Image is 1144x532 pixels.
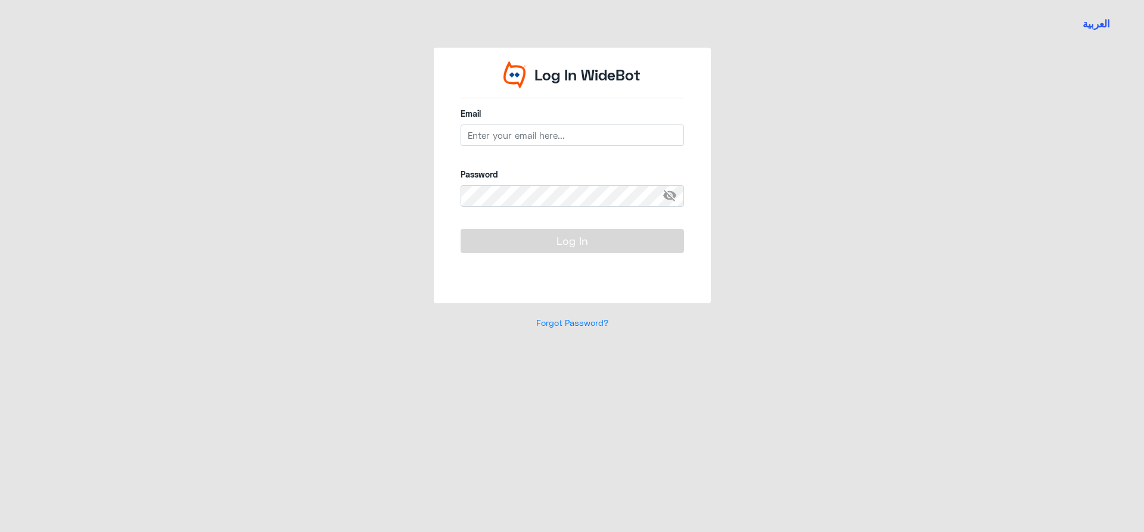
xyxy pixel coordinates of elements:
[536,318,608,328] a: Forgot Password?
[1075,9,1117,39] a: Switch language
[461,107,684,120] label: Email
[461,125,684,146] input: Enter your email here...
[461,168,684,181] label: Password
[1083,17,1110,32] button: العربية
[503,61,526,89] img: Widebot Logo
[663,185,684,207] span: visibility_off
[534,64,641,86] p: Log In WideBot
[461,229,684,253] button: Log In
